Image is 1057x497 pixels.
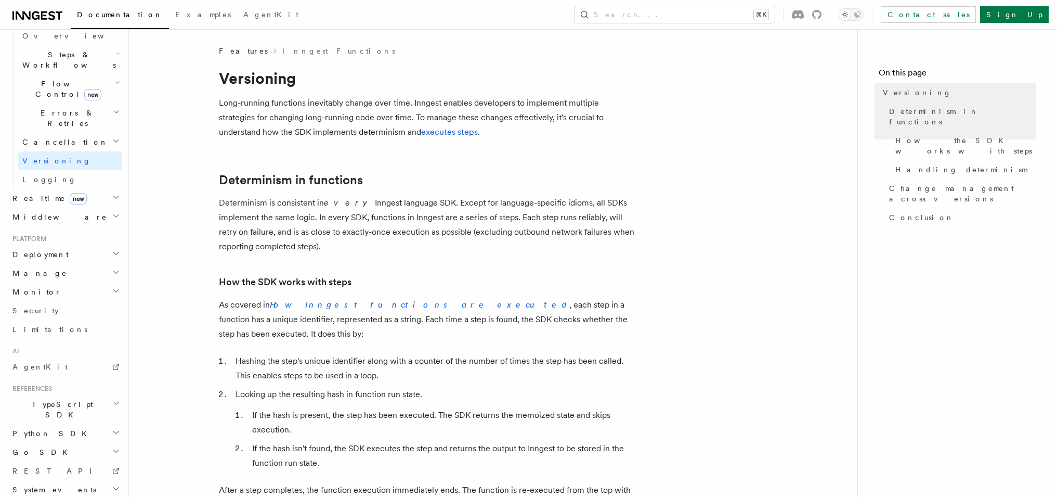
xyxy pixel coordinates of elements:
[232,354,635,383] li: Hashing the step's unique identifier along with a counter of the number of times the step has bee...
[70,193,87,205] span: new
[169,3,237,28] a: Examples
[219,298,635,341] p: As covered in , each step in a function has a unique identifier, represented as a string. Each ti...
[18,27,122,45] a: Overview
[8,347,19,355] span: AI
[18,74,122,104] button: Flow Controlnew
[175,10,231,19] span: Examples
[889,212,954,223] span: Conclusion
[18,151,122,170] a: Versioning
[879,67,1036,83] h4: On this page
[219,196,635,254] p: Determinism is consistent in Inngest language SDK. Except for language-specific idioms, all SDKs ...
[22,175,76,184] span: Logging
[8,320,122,339] a: Limitations
[219,69,635,87] h1: Versioning
[889,106,1036,127] span: Determinism in functions
[8,424,122,443] button: Python SDK
[18,49,116,70] span: Steps & Workflows
[8,428,93,439] span: Python SDK
[8,399,112,420] span: TypeScript SDK
[8,462,122,480] a: REST API
[754,9,768,20] kbd: ⌘K
[84,89,101,100] span: new
[219,173,363,187] a: Determinism in functions
[18,137,108,147] span: Cancellation
[282,46,395,56] a: Inngest Functions
[8,358,122,376] a: AgentKit
[881,6,976,23] a: Contact sales
[885,102,1036,131] a: Determinism in functions
[219,46,268,56] span: Features
[8,212,107,222] span: Middleware
[219,275,351,289] a: How the SDK works with steps
[232,387,635,470] li: Looking up the resulting hash in function run state.
[8,395,122,424] button: TypeScript SDK
[8,208,122,226] button: Middleware
[8,385,52,393] span: References
[8,249,69,260] span: Deployment
[18,108,113,129] span: Errors & Retries
[12,325,87,334] span: Limitations
[18,170,122,189] a: Logging
[575,6,775,23] button: Search...⌘K
[8,443,122,462] button: Go SDK
[891,160,1036,179] a: Handling determinism
[243,10,298,19] span: AgentKit
[77,10,163,19] span: Documentation
[980,6,1049,23] a: Sign Up
[8,287,61,297] span: Monitor
[219,96,635,139] p: Long-running functions inevitably change over time. Inngest enables developers to implement multi...
[891,131,1036,160] a: How the SDK works with steps
[879,83,1036,102] a: Versioning
[324,198,375,208] em: every
[421,127,478,137] a: executes steps
[237,3,305,28] a: AgentKit
[249,441,635,470] li: If the hash isn't found, the SDK executes the step and returns the output to Inngest to be stored...
[889,183,1036,204] span: Change management across versions
[8,268,67,278] span: Manage
[8,27,122,189] div: Inngest Functions
[18,79,114,99] span: Flow Control
[8,447,74,457] span: Go SDK
[8,245,122,264] button: Deployment
[883,87,951,98] span: Versioning
[249,408,635,437] li: If the hash is present, the step has been executed. The SDK returns the memoized state and skips ...
[12,467,101,475] span: REST API
[8,235,47,243] span: Platform
[8,485,96,495] span: System events
[8,193,87,203] span: Realtime
[12,307,59,315] span: Security
[8,283,122,301] button: Monitor
[8,301,122,320] a: Security
[8,264,122,283] button: Manage
[22,32,129,40] span: Overview
[885,179,1036,208] a: Change management across versions
[18,104,122,133] button: Errors & Retries
[839,8,864,21] button: Toggle dark mode
[18,133,122,151] button: Cancellation
[71,3,169,29] a: Documentation
[895,135,1036,156] span: How the SDK works with steps
[12,363,68,371] span: AgentKit
[270,300,569,310] a: How Inngest functions are executed
[895,164,1027,175] span: Handling determinism
[885,208,1036,227] a: Conclusion
[8,189,122,208] button: Realtimenew
[22,157,91,165] span: Versioning
[18,45,122,74] button: Steps & Workflows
